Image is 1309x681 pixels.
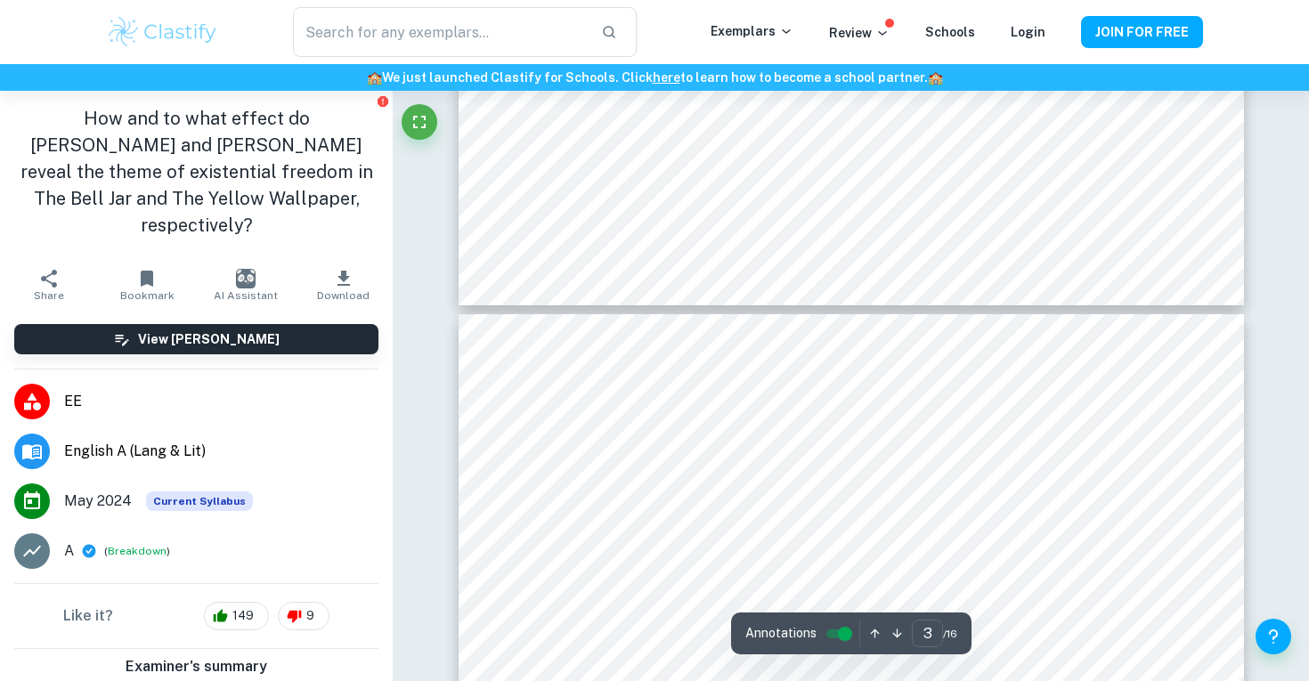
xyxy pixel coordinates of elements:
[297,607,324,625] span: 9
[653,70,680,85] a: here
[4,68,1305,87] h6: We just launched Clastify for Schools. Click to learn how to become a school partner.
[138,329,280,349] h6: View [PERSON_NAME]
[64,391,378,412] span: EE
[925,25,975,39] a: Schools
[98,260,196,310] button: Bookmark
[34,289,64,302] span: Share
[295,260,393,310] button: Download
[402,104,437,140] button: Fullscreen
[1011,25,1045,39] a: Login
[236,269,256,288] img: AI Assistant
[367,70,382,85] span: 🏫
[214,289,278,302] span: AI Assistant
[64,490,132,512] span: May 2024
[14,105,378,239] h1: How and to what effect do [PERSON_NAME] and [PERSON_NAME] reveal the theme of existential freedom...
[293,7,587,57] input: Search for any exemplars...
[7,656,386,677] h6: Examiner's summary
[745,624,817,643] span: Annotations
[146,491,253,511] div: This exemplar is based on the current syllabus. Feel free to refer to it for inspiration/ideas wh...
[14,324,378,354] button: View [PERSON_NAME]
[106,14,219,50] img: Clastify logo
[108,543,167,559] button: Breakdown
[64,540,74,562] p: A
[711,21,793,41] p: Exemplars
[146,491,253,511] span: Current Syllabus
[376,94,389,108] button: Report issue
[1256,619,1291,654] button: Help and Feedback
[223,607,264,625] span: 149
[204,602,269,630] div: 149
[104,543,170,560] span: ( )
[64,441,378,462] span: English A (Lang & Lit)
[943,626,957,642] span: / 16
[120,289,175,302] span: Bookmark
[928,70,943,85] span: 🏫
[317,289,370,302] span: Download
[63,605,113,627] h6: Like it?
[278,602,329,630] div: 9
[829,23,890,43] p: Review
[1081,16,1203,48] button: JOIN FOR FREE
[197,260,295,310] button: AI Assistant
